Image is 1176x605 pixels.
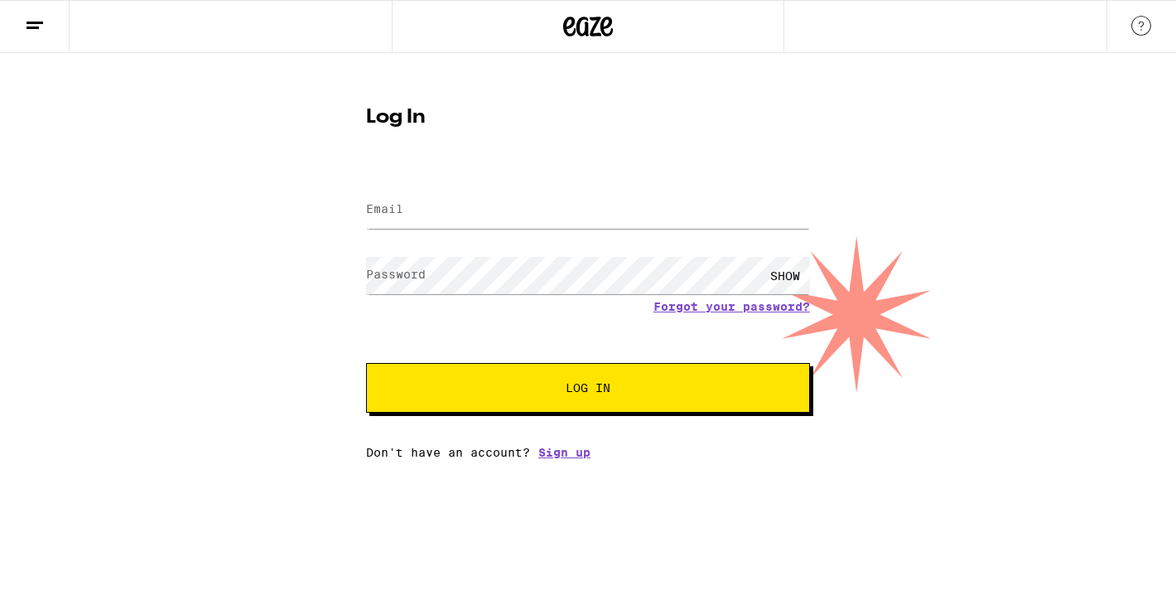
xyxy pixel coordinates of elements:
input: Email [366,191,810,229]
div: Don't have an account? [366,446,810,459]
a: Sign up [538,446,590,459]
label: Email [366,202,403,215]
div: SHOW [760,257,810,294]
label: Password [366,268,426,281]
span: Log In [566,382,610,394]
h1: Log In [366,108,810,128]
button: Log In [366,363,810,413]
a: Forgot your password? [653,300,810,313]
